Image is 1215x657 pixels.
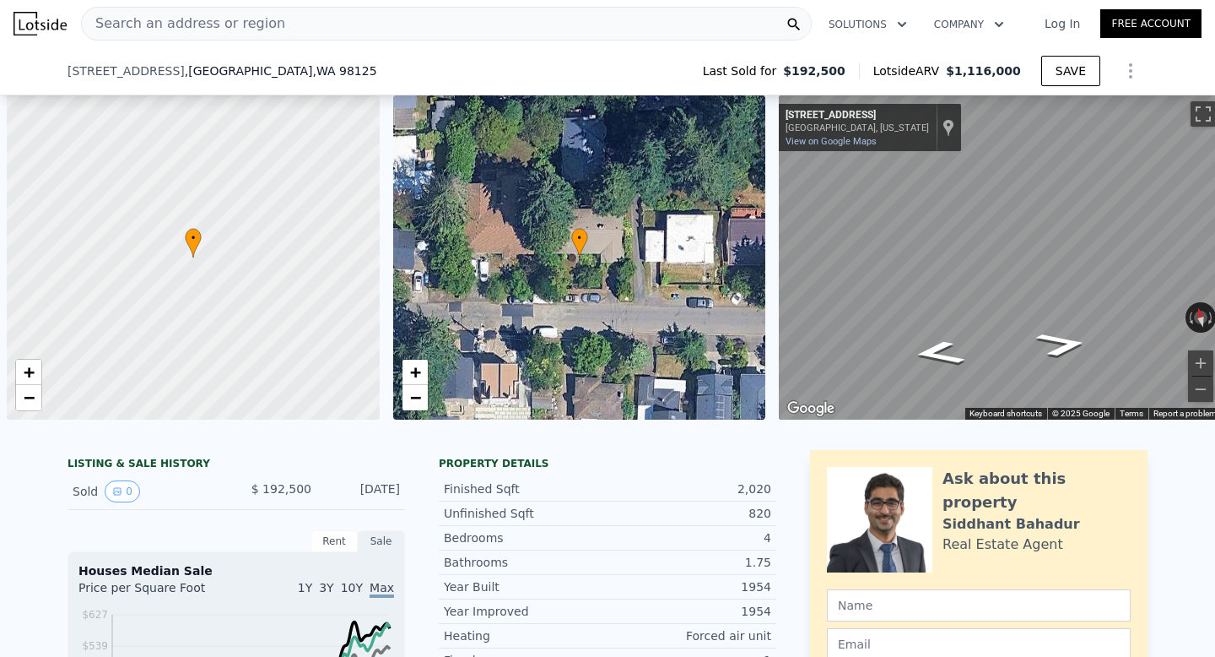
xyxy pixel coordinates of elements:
div: 1954 [607,578,771,595]
span: , WA 98125 [312,64,376,78]
a: Zoom out [402,385,428,410]
div: LISTING & SALE HISTORY [67,457,405,474]
a: Log In [1024,15,1100,32]
button: View historical data [105,481,140,502]
span: − [24,387,35,408]
span: • [571,231,588,246]
button: Keyboard shortcuts [969,408,1042,420]
div: [GEOGRAPHIC_DATA], [US_STATE] [786,122,929,133]
span: 10Y [341,581,363,595]
div: Houses Median Sale [78,562,394,579]
div: 1.75 [607,554,771,571]
span: Search an address or region [82,14,285,34]
a: Open this area in Google Maps (opens a new window) [783,398,839,420]
div: Heating [444,627,607,644]
span: + [409,361,420,383]
a: Zoom in [402,360,428,385]
div: Sale [358,530,405,552]
span: Max [370,581,394,598]
span: 1Y [298,581,312,595]
div: Rent [310,530,358,552]
img: Google [783,398,839,420]
button: Rotate counterclockwise [1185,302,1195,333]
span: , [GEOGRAPHIC_DATA] [185,62,377,79]
a: Free Account [1100,9,1201,38]
span: © 2025 Google [1052,409,1110,418]
div: Sold [73,481,223,502]
span: [STREET_ADDRESS] [67,62,185,79]
div: Real Estate Agent [942,535,1063,555]
a: Zoom in [16,360,41,385]
div: Bathrooms [444,554,607,571]
a: View on Google Maps [786,136,877,147]
span: $ 192,500 [251,482,311,496]
div: [DATE] [325,481,400,502]
div: Forced air unit [607,627,771,644]
tspan: $539 [82,640,108,652]
div: 2,020 [607,481,771,497]
path: Go West, NE 104th St [890,334,986,371]
button: Company [921,9,1018,40]
button: Reset the view [1191,301,1210,334]
img: Lotside [13,12,67,35]
span: $1,116,000 [946,64,1021,78]
button: Solutions [815,9,921,40]
div: Price per Square Foot [78,579,236,606]
div: Year Built [444,578,607,595]
span: $192,500 [783,62,845,79]
div: Siddhant Bahadur [942,514,1080,535]
div: [STREET_ADDRESS] [786,109,929,122]
span: • [185,231,202,246]
span: Last Sold for [703,62,784,79]
div: Bedrooms [444,529,607,546]
div: Ask about this property [942,467,1131,514]
div: 4 [607,529,771,546]
div: Unfinished Sqft [444,505,607,522]
span: − [409,387,420,408]
div: Year Improved [444,603,607,620]
div: 1954 [607,603,771,620]
div: • [571,228,588,258]
button: Zoom in [1188,350,1213,376]
a: Zoom out [16,385,41,410]
div: Finished Sqft [444,481,607,497]
span: + [24,361,35,383]
button: Show Options [1114,54,1147,88]
div: 820 [607,505,771,522]
button: SAVE [1041,56,1100,86]
div: Property details [439,457,776,470]
tspan: $627 [82,609,108,621]
path: Go East, NE 104th St [1014,326,1110,362]
button: Zoom out [1188,377,1213,402]
div: • [185,228,202,258]
a: Terms (opens in new tab) [1120,409,1143,418]
span: 3Y [319,581,333,595]
span: Lotside ARV [873,62,946,79]
a: Show location on map [942,118,954,137]
input: Name [827,589,1131,622]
